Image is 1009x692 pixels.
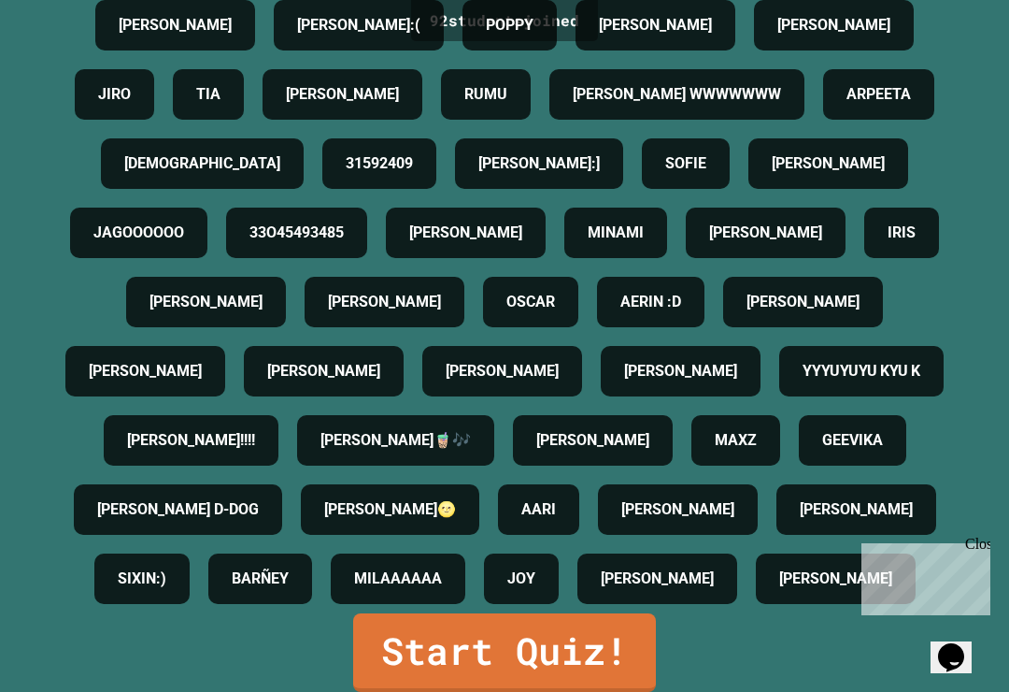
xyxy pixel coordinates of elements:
h4: AARI [521,498,556,521]
h4: [PERSON_NAME]:( [297,14,420,36]
h4: [PERSON_NAME] [328,291,441,313]
h4: AERIN :D [620,291,681,313]
h4: [PERSON_NAME] [777,14,890,36]
h4: SOFIE [665,152,706,175]
h4: RUMU [464,83,507,106]
h4: [DEMOGRAPHIC_DATA] [124,152,280,175]
h4: MILAAAAAA [354,568,442,590]
h4: [PERSON_NAME] [624,360,737,382]
h4: TIA [196,83,220,106]
h4: [PERSON_NAME] [149,291,263,313]
h4: [PERSON_NAME] [800,498,913,521]
h4: [PERSON_NAME] [621,498,734,521]
div: Chat with us now!Close [7,7,129,119]
h4: [PERSON_NAME]:] [478,152,600,175]
h4: [PERSON_NAME] [601,568,714,590]
h4: YYYUYUYU KYU K [803,360,920,382]
h4: [PERSON_NAME] [89,360,202,382]
h4: BARÑEY [232,568,289,590]
h4: [PERSON_NAME] [286,83,399,106]
h4: MAXZ [715,429,757,452]
h4: OSCAR [506,291,555,313]
h4: JIRO [98,83,131,106]
a: Start Quiz! [353,613,656,692]
h4: 31592409 [346,152,413,175]
h4: [PERSON_NAME] [119,14,232,36]
h4: [PERSON_NAME] [446,360,559,382]
h4: [PERSON_NAME] [267,360,380,382]
h4: MINAMI [588,222,644,244]
h4: ARPEETA [846,83,911,106]
h4: [PERSON_NAME] [779,568,892,590]
h4: GEEVIKA [822,429,883,452]
h4: [PERSON_NAME] [599,14,712,36]
h4: [PERSON_NAME]🧋🎶 [320,429,471,452]
h4: POPPY [486,14,533,36]
iframe: chat widget [854,536,990,615]
h4: [PERSON_NAME] [536,429,649,452]
h4: [PERSON_NAME] [709,222,822,244]
h4: [PERSON_NAME] WWWWWWW [573,83,781,106]
h4: [PERSON_NAME] D-DOG [97,498,259,521]
h4: [PERSON_NAME] [746,291,860,313]
h4: [PERSON_NAME]🌝 [324,498,456,521]
h4: 33O45493485 [249,222,344,244]
h4: [PERSON_NAME] [772,152,885,175]
h4: [PERSON_NAME] [409,222,522,244]
h4: JAGOOOOOO [93,222,184,244]
h4: IRIS [888,222,916,244]
h4: [PERSON_NAME]!!!! [127,429,255,452]
iframe: chat widget [931,617,990,673]
h4: JOY [507,568,535,590]
h4: SIXIN:) [118,568,166,590]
